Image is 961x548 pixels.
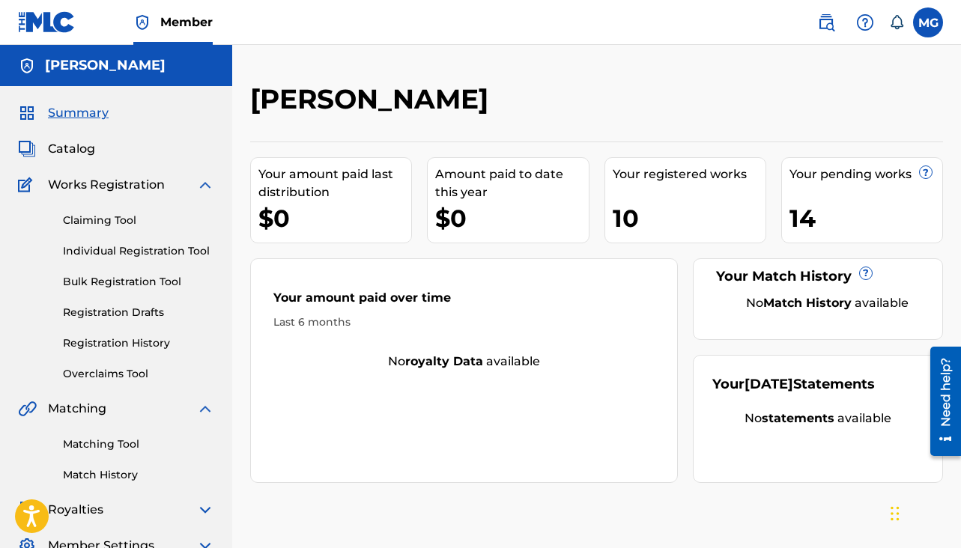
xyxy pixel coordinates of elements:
[196,400,214,418] img: expand
[435,201,588,235] div: $0
[891,491,900,536] div: Drag
[18,140,95,158] a: CatalogCatalog
[48,501,103,519] span: Royalties
[18,140,36,158] img: Catalog
[920,166,932,178] span: ?
[731,294,924,312] div: No available
[18,176,37,194] img: Works Registration
[886,476,961,548] iframe: Chat Widget
[811,7,841,37] a: Public Search
[405,354,483,368] strong: royalty data
[48,140,95,158] span: Catalog
[789,201,942,235] div: 14
[258,165,411,201] div: Your amount paid last distribution
[63,213,214,228] a: Claiming Tool
[712,267,924,287] div: Your Match History
[63,436,214,452] a: Matching Tool
[18,57,36,75] img: Accounts
[712,410,924,427] div: No available
[860,267,872,279] span: ?
[919,339,961,463] iframe: Resource Center
[63,243,214,259] a: Individual Registration Tool
[913,7,943,37] div: User Menu
[856,13,874,31] img: help
[762,411,834,425] strong: statements
[435,165,588,201] div: Amount paid to date this year
[63,335,214,351] a: Registration History
[613,201,766,235] div: 10
[160,13,213,31] span: Member
[196,176,214,194] img: expand
[273,289,655,314] div: Your amount paid over time
[850,7,880,37] div: Help
[613,165,766,183] div: Your registered works
[18,400,37,418] img: Matching
[745,376,793,392] span: [DATE]
[63,274,214,290] a: Bulk Registration Tool
[45,57,166,74] h5: Mark Gillette
[133,13,151,31] img: Top Rightsholder
[48,176,165,194] span: Works Registration
[251,353,677,371] div: No available
[63,305,214,320] a: Registration Drafts
[18,104,109,122] a: SummarySummary
[48,400,106,418] span: Matching
[712,374,875,395] div: Your Statements
[763,296,852,310] strong: Match History
[63,467,214,483] a: Match History
[817,13,835,31] img: search
[48,104,109,122] span: Summary
[18,104,36,122] img: Summary
[63,366,214,382] a: Overclaims Tool
[258,201,411,235] div: $0
[196,501,214,519] img: expand
[18,11,76,33] img: MLC Logo
[273,314,655,330] div: Last 6 months
[18,501,36,519] img: Royalties
[789,165,942,183] div: Your pending works
[889,15,904,30] div: Notifications
[250,82,496,116] h2: [PERSON_NAME]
